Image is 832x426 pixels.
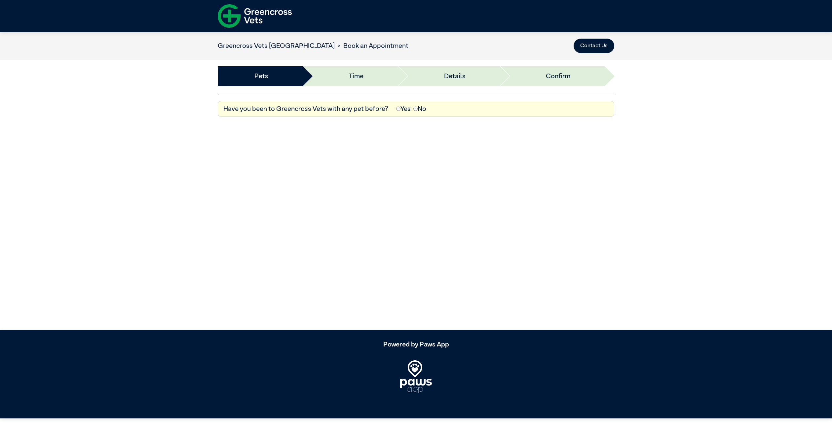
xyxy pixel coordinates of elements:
label: No [413,104,426,114]
img: f-logo [218,2,292,30]
nav: breadcrumb [218,41,408,51]
li: Book an Appointment [335,41,408,51]
a: Greencross Vets [GEOGRAPHIC_DATA] [218,43,335,49]
label: Yes [396,104,411,114]
a: Pets [254,71,268,81]
input: No [413,107,418,111]
label: Have you been to Greencross Vets with any pet before? [223,104,388,114]
button: Contact Us [574,39,614,53]
input: Yes [396,107,400,111]
img: PawsApp [400,360,432,393]
h5: Powered by Paws App [218,341,614,348]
